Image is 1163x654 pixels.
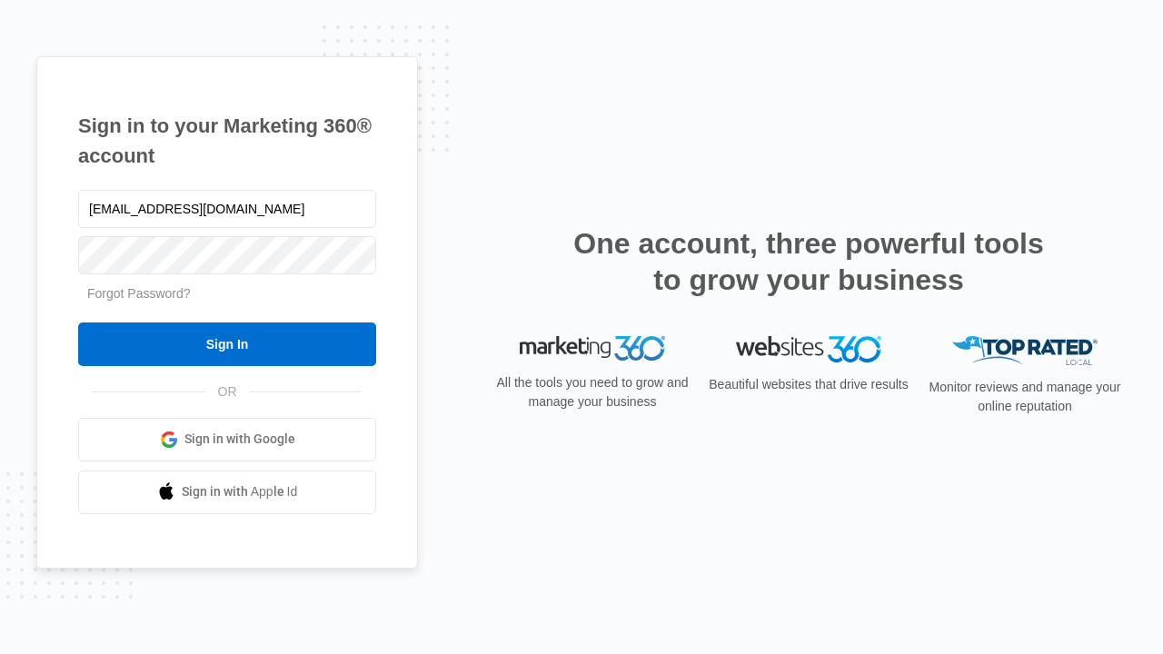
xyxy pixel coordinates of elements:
[184,430,295,449] span: Sign in with Google
[952,336,1098,366] img: Top Rated Local
[520,336,665,362] img: Marketing 360
[736,336,881,362] img: Websites 360
[78,471,376,514] a: Sign in with Apple Id
[78,418,376,461] a: Sign in with Google
[923,378,1127,416] p: Monitor reviews and manage your online reputation
[78,190,376,228] input: Email
[205,382,250,401] span: OR
[78,322,376,366] input: Sign In
[87,286,191,301] a: Forgot Password?
[707,375,910,394] p: Beautiful websites that drive results
[568,225,1049,298] h2: One account, three powerful tools to grow your business
[491,373,694,411] p: All the tools you need to grow and manage your business
[78,111,376,171] h1: Sign in to your Marketing 360® account
[182,482,298,501] span: Sign in with Apple Id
